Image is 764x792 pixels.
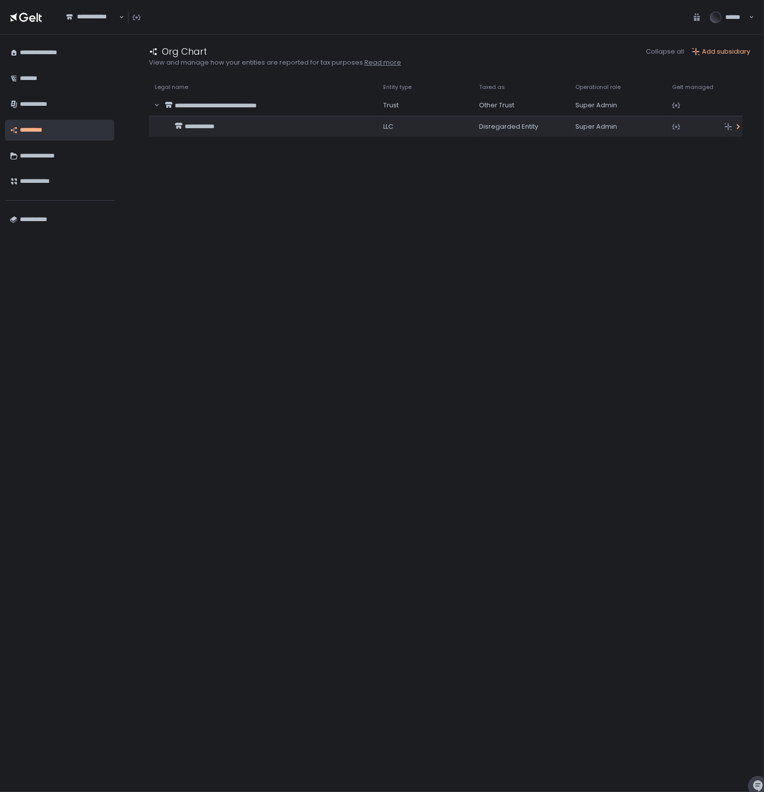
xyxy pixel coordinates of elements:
[575,101,660,110] div: Super Admin
[383,83,412,91] span: Entity type
[575,122,660,131] div: Super Admin
[60,7,124,28] div: Search for option
[162,45,207,58] h1: Org Chart
[692,47,750,56] button: Add subsidiary
[646,47,684,56] button: Collapse all
[479,122,563,131] div: Disregarded Entity
[575,83,621,91] span: Operational role
[479,101,563,110] div: Other Trust
[479,83,505,91] span: Taxed as
[66,21,118,31] input: Search for option
[383,122,467,131] div: LLC
[672,83,713,91] span: Gelt managed
[383,101,467,110] div: Trust
[364,58,401,67] a: Read more
[155,83,188,91] span: Legal name
[149,58,750,67] div: View and manage how your entities are reported for tax purposes.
